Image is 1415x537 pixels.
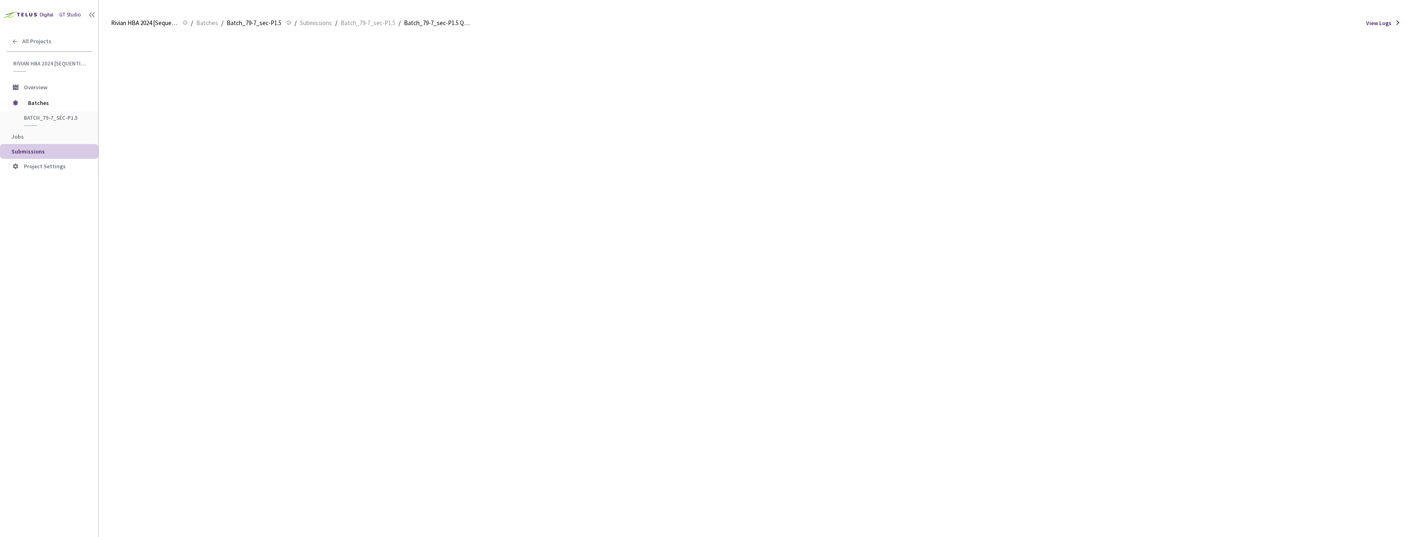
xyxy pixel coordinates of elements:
[300,18,332,28] span: Submissions
[339,18,397,27] a: Batch_79-7_sec-P1.5
[341,18,395,28] span: Batch_79-7_sec-P1.5
[12,148,45,155] span: Submissions
[295,18,297,28] li: /
[24,84,47,91] span: Overview
[221,18,223,28] li: /
[399,18,401,28] li: /
[28,95,84,111] span: Batches
[298,18,334,27] a: Submissions
[111,18,178,28] span: Rivian HBA 2024 [Sequential]
[13,60,87,67] span: Rivian HBA 2024 [Sequential]
[59,11,81,19] div: GT Studio
[22,38,51,45] span: All Projects
[12,133,24,140] span: Jobs
[1366,19,1392,27] span: View Logs
[195,18,220,27] a: Batches
[24,163,66,170] span: Project Settings
[227,18,281,28] span: Batch_79-7_sec-P1.5
[191,18,193,28] li: /
[24,114,85,121] span: Batch_79-7_sec-P1.5
[335,18,337,28] li: /
[196,18,218,28] span: Batches
[404,18,471,28] span: Batch_79-7_sec-P1.5 QC - [DATE]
